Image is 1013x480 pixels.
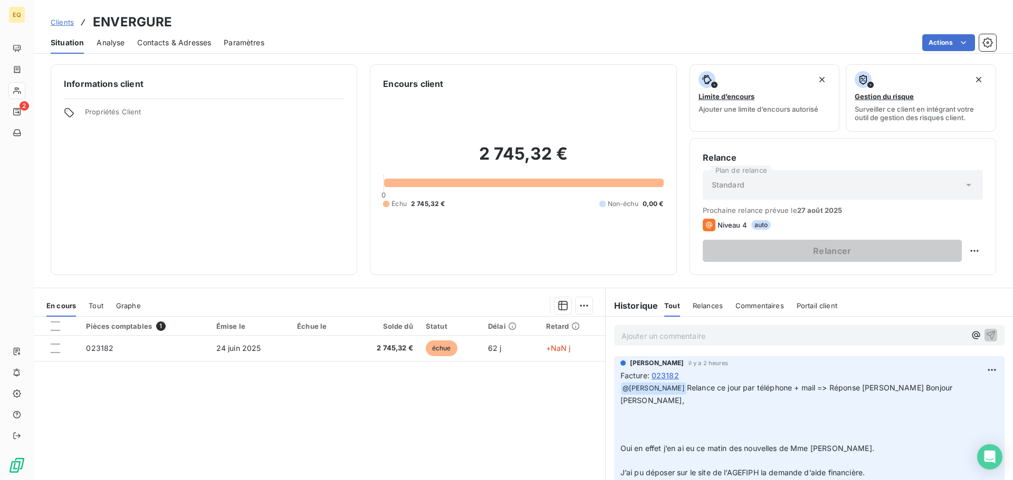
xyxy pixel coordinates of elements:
span: 023182 [652,370,679,381]
span: 2 [20,101,29,111]
span: Propriétés Client [85,107,344,122]
div: Délai [488,322,533,330]
span: Clients [51,18,74,26]
button: Actions [922,34,975,51]
div: EQ [8,6,25,23]
span: Limite d’encours [699,92,754,101]
span: échue [426,340,457,356]
span: Non-échu [608,199,638,209]
span: Prochaine relance prévue le [703,206,983,214]
span: Gestion du risque [855,92,914,101]
span: 2 745,32 € [357,343,413,354]
span: Échu [391,199,407,209]
h6: Encours client [383,77,443,90]
button: Gestion du risqueSurveiller ce client en intégrant votre outil de gestion des risques client. [846,64,996,132]
span: Graphe [116,301,141,310]
span: 2 745,32 € [411,199,445,209]
span: Tout [89,301,103,310]
span: @ [PERSON_NAME] [621,383,686,395]
div: Solde dû [357,322,413,330]
h6: Relance [703,151,983,164]
span: Surveiller ce client en intégrant votre outil de gestion des risques client. [855,105,987,122]
span: Facture : [620,370,649,381]
span: Oui en effet j’en ai eu ce matin des nouvelles de Mme [PERSON_NAME]. [620,444,874,453]
span: Commentaires [735,301,784,310]
button: Relancer [703,240,962,262]
span: Paramètres [224,37,264,48]
div: Statut [426,322,475,330]
div: Open Intercom Messenger [977,444,1002,469]
div: Retard [546,322,599,330]
div: Pièces comptables [86,321,203,331]
span: Contacts & Adresses [137,37,211,48]
span: Standard [712,180,744,190]
a: Clients [51,17,74,27]
span: Situation [51,37,84,48]
span: 62 j [488,344,502,352]
div: Échue le [297,322,344,330]
h6: Informations client [64,77,344,90]
span: Ajouter une limite d’encours autorisé [699,105,818,113]
span: [PERSON_NAME] [630,358,684,368]
h6: Historique [606,299,658,312]
span: J’ai pu déposer sur le site de l’AGEFIPH la demande d’aide financière. [620,468,865,477]
img: Logo LeanPay [8,457,25,474]
span: 023182 [86,344,113,352]
span: 27 août 2025 [797,206,843,214]
span: il y a 2 heures [689,360,728,366]
button: Limite d’encoursAjouter une limite d’encours autorisé [690,64,840,132]
span: Analyse [97,37,125,48]
span: Relances [693,301,723,310]
a: 2 [8,103,25,120]
span: Relance ce jour par téléphone + mail => Réponse [PERSON_NAME] Bonjour [PERSON_NAME], [620,383,955,405]
h2: 2 745,32 € [383,143,663,175]
div: Émise le [216,322,284,330]
span: 1 [156,321,166,331]
h3: ENVERGURE [93,13,172,32]
span: Niveau 4 [718,221,747,229]
span: 0,00 € [643,199,664,209]
span: +NaN j [546,344,571,352]
span: Portail client [797,301,837,310]
span: auto [751,220,771,230]
span: Tout [664,301,680,310]
span: 24 juin 2025 [216,344,261,352]
span: En cours [46,301,76,310]
span: 0 [381,191,386,199]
